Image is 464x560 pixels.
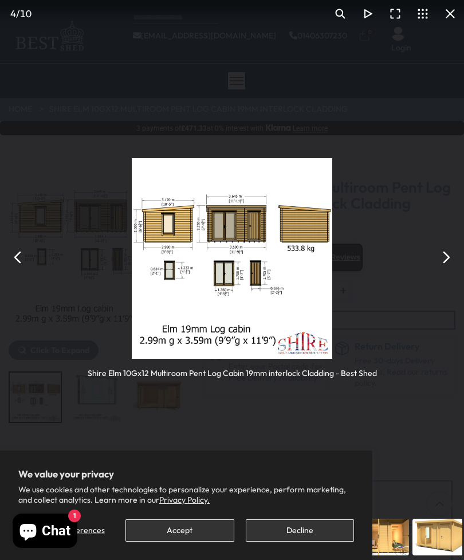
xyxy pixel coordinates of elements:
[20,7,32,19] span: 10
[5,244,32,271] button: Previous
[10,7,16,19] span: 4
[88,359,377,379] div: Shire Elm 10Gx12 Multiroom Pent Log Cabin 19mm interlock Cladding - Best Shed
[432,244,459,271] button: Next
[159,495,210,505] a: Privacy Policy.
[18,484,354,505] p: We use cookies and other technologies to personalize your experience, perform marketing, and coll...
[246,519,354,542] button: Decline
[9,514,81,551] inbox-online-store-chat: Shopify online store chat
[18,469,354,479] h2: We value your privacy
[125,519,234,542] button: Accept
